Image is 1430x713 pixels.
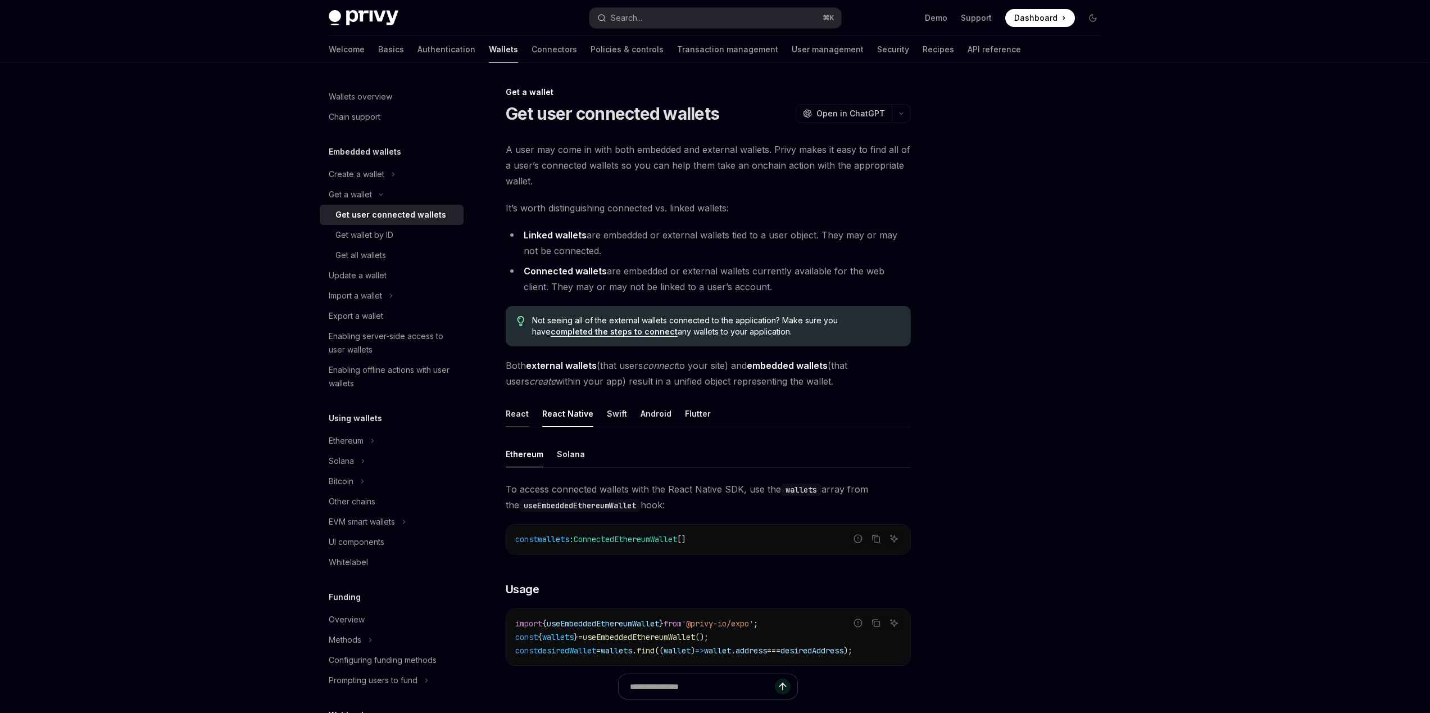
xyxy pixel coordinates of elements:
a: Authentication [417,36,475,63]
a: Basics [378,36,404,63]
div: Methods [329,633,361,647]
button: Copy the contents from the code block [869,531,883,546]
span: === [767,646,780,656]
span: To access connected wallets with the React Native SDK, use the array from the hook: [506,481,911,513]
a: Export a wallet [320,306,464,326]
a: User management [792,36,864,63]
span: const [515,646,538,656]
span: It’s worth distinguishing connected vs. linked wallets: [506,200,911,216]
button: Ask AI [887,616,901,630]
a: Recipes [923,36,954,63]
a: API reference [968,36,1021,63]
span: [] [677,534,686,544]
div: React Native [542,400,593,427]
a: Get all wallets [320,245,464,265]
div: Whitelabel [329,556,368,569]
strong: embedded wallets [747,360,828,371]
a: Overview [320,610,464,630]
button: Toggle Solana section [320,451,464,471]
a: Configuring funding methods [320,650,464,670]
h5: Embedded wallets [329,145,401,159]
a: Whitelabel [320,552,464,572]
span: { [542,619,547,629]
a: Get wallet by ID [320,225,464,245]
span: . [731,646,736,656]
span: desiredWallet [538,646,596,656]
img: dark logo [329,10,398,26]
span: address [736,646,767,656]
span: A user may come in with both embedded and external wallets. Privy makes it easy to find all of a ... [506,142,911,189]
div: Overview [329,613,365,626]
span: ; [753,619,758,629]
div: React [506,400,529,427]
button: Report incorrect code [851,531,865,546]
code: useEmbeddedEthereumWallet [519,499,641,512]
h5: Funding [329,590,361,604]
button: Open in ChatGPT [796,104,892,123]
span: ) [691,646,695,656]
span: = [596,646,601,656]
span: wallets [538,534,569,544]
button: Toggle Import a wallet section [320,286,464,306]
button: Send message [775,679,791,694]
div: Get wallet by ID [335,228,393,242]
a: Security [877,36,909,63]
strong: Linked wallets [524,229,587,241]
span: wallet [664,646,691,656]
h1: Get user connected wallets [506,103,720,124]
button: Toggle EVM smart wallets section [320,512,464,532]
span: const [515,632,538,642]
div: Solana [557,441,585,467]
span: '@privy-io/expo' [682,619,753,629]
a: UI components [320,532,464,552]
span: useEmbeddedEthereumWallet [547,619,659,629]
span: } [574,632,578,642]
button: Toggle Ethereum section [320,431,464,451]
span: Not seeing all of the external wallets connected to the application? Make sure you have any walle... [532,315,899,337]
span: useEmbeddedEthereumWallet [583,632,695,642]
div: Prompting users to fund [329,674,417,687]
span: import [515,619,542,629]
span: Dashboard [1014,12,1057,24]
button: Toggle dark mode [1084,9,1102,27]
div: Update a wallet [329,269,387,282]
span: : [569,534,574,544]
span: Usage [506,581,539,597]
span: { [538,632,542,642]
svg: Tip [517,316,525,326]
div: Ethereum [506,441,543,467]
button: Toggle Create a wallet section [320,164,464,184]
span: wallets [601,646,632,656]
span: wallets [542,632,574,642]
div: Ethereum [329,434,364,448]
a: Welcome [329,36,365,63]
div: Solana [329,454,354,468]
button: Open search [589,8,841,28]
div: Enabling offline actions with user wallets [329,363,457,390]
em: connect [643,360,677,371]
span: (); [695,632,709,642]
a: Get user connected wallets [320,205,464,225]
a: Dashboard [1005,9,1075,27]
button: Toggle Bitcoin section [320,471,464,491]
span: const [515,534,538,544]
div: Get a wallet [506,87,911,98]
span: ); [843,646,852,656]
em: create [529,376,556,387]
span: wallet [704,646,731,656]
div: Other chains [329,495,375,508]
div: Export a wallet [329,309,383,323]
a: Enabling server-side access to user wallets [320,326,464,360]
button: Toggle Prompting users to fund section [320,670,464,691]
div: Search... [611,11,642,25]
div: Wallets overview [329,90,392,103]
span: from [664,619,682,629]
span: => [695,646,704,656]
li: are embedded or external wallets currently available for the web client. They may or may not be l... [506,263,911,295]
div: Get user connected wallets [335,208,446,222]
a: Wallets overview [320,87,464,107]
div: Import a wallet [329,289,382,303]
a: Support [961,12,992,24]
span: Open in ChatGPT [816,108,885,119]
span: ConnectedEthereumWallet [574,534,677,544]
